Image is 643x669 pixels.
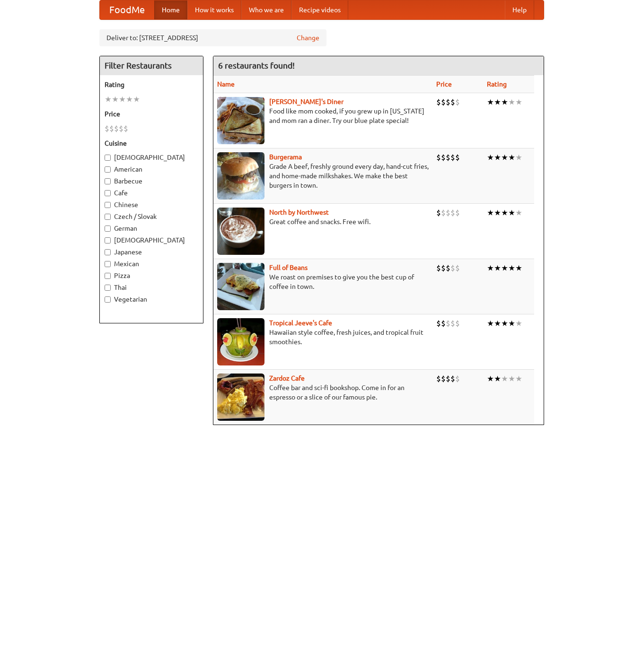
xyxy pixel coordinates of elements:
[487,263,494,273] li: ★
[501,208,508,218] li: ★
[446,152,450,163] li: $
[436,97,441,107] li: $
[105,80,198,89] h5: Rating
[494,208,501,218] li: ★
[455,208,460,218] li: $
[450,318,455,329] li: $
[455,263,460,273] li: $
[508,208,515,218] li: ★
[105,200,198,209] label: Chinese
[105,212,198,221] label: Czech / Slovak
[441,318,446,329] li: $
[446,318,450,329] li: $
[446,263,450,273] li: $
[436,374,441,384] li: $
[105,296,111,303] input: Vegetarian
[455,374,460,384] li: $
[269,264,308,271] a: Full of Beans
[105,188,198,198] label: Cafe
[105,295,198,304] label: Vegetarian
[487,374,494,384] li: ★
[217,318,264,365] img: jeeves.jpg
[100,0,154,19] a: FoodMe
[123,123,128,134] li: $
[187,0,241,19] a: How it works
[455,152,460,163] li: $
[217,272,429,291] p: We roast on premises to give you the best cup of coffee in town.
[105,190,111,196] input: Cafe
[269,98,344,105] a: [PERSON_NAME]'s Diner
[114,123,119,134] li: $
[105,153,198,162] label: [DEMOGRAPHIC_DATA]
[105,224,198,233] label: German
[218,61,295,70] ng-pluralize: 6 restaurants found!
[241,0,291,19] a: Who we are
[455,97,460,107] li: $
[455,318,460,329] li: $
[217,328,429,347] p: Hawaiian style coffee, fresh juices, and tropical fruit smoothies.
[105,166,111,173] input: American
[133,94,140,104] li: ★
[487,208,494,218] li: ★
[269,209,329,216] a: North by Northwest
[501,152,508,163] li: ★
[217,217,429,226] p: Great coffee and snacks. Free wifi.
[487,318,494,329] li: ★
[105,261,111,267] input: Mexican
[100,56,203,75] h4: Filter Restaurants
[508,97,515,107] li: ★
[217,162,429,190] p: Grade A beef, freshly ground every day, hand-cut fries, and home-made milkshakes. We make the bes...
[515,318,522,329] li: ★
[501,97,508,107] li: ★
[126,94,133,104] li: ★
[105,237,111,243] input: [DEMOGRAPHIC_DATA]
[105,249,111,255] input: Japanese
[487,97,494,107] li: ★
[494,374,501,384] li: ★
[441,208,446,218] li: $
[112,94,119,104] li: ★
[494,318,501,329] li: ★
[494,152,501,163] li: ★
[450,374,455,384] li: $
[105,109,198,119] h5: Price
[217,106,429,125] p: Food like mom cooked, if you grew up in [US_STATE] and mom ran a diner. Try our blue plate special!
[450,263,455,273] li: $
[217,152,264,200] img: burgerama.jpg
[105,247,198,257] label: Japanese
[105,123,109,134] li: $
[119,94,126,104] li: ★
[515,97,522,107] li: ★
[501,263,508,273] li: ★
[436,80,452,88] a: Price
[446,374,450,384] li: $
[446,208,450,218] li: $
[105,271,198,280] label: Pizza
[105,283,198,292] label: Thai
[508,152,515,163] li: ★
[508,318,515,329] li: ★
[436,263,441,273] li: $
[269,319,332,327] a: Tropical Jeeve's Cafe
[297,33,319,43] a: Change
[441,374,446,384] li: $
[450,152,455,163] li: $
[501,318,508,329] li: ★
[217,80,235,88] a: Name
[217,97,264,144] img: sallys.jpg
[515,152,522,163] li: ★
[436,208,441,218] li: $
[105,155,111,161] input: [DEMOGRAPHIC_DATA]
[105,176,198,186] label: Barbecue
[105,285,111,291] input: Thai
[494,97,501,107] li: ★
[217,374,264,421] img: zardoz.jpg
[105,226,111,232] input: German
[269,374,305,382] a: Zardoz Cafe
[105,273,111,279] input: Pizza
[515,374,522,384] li: ★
